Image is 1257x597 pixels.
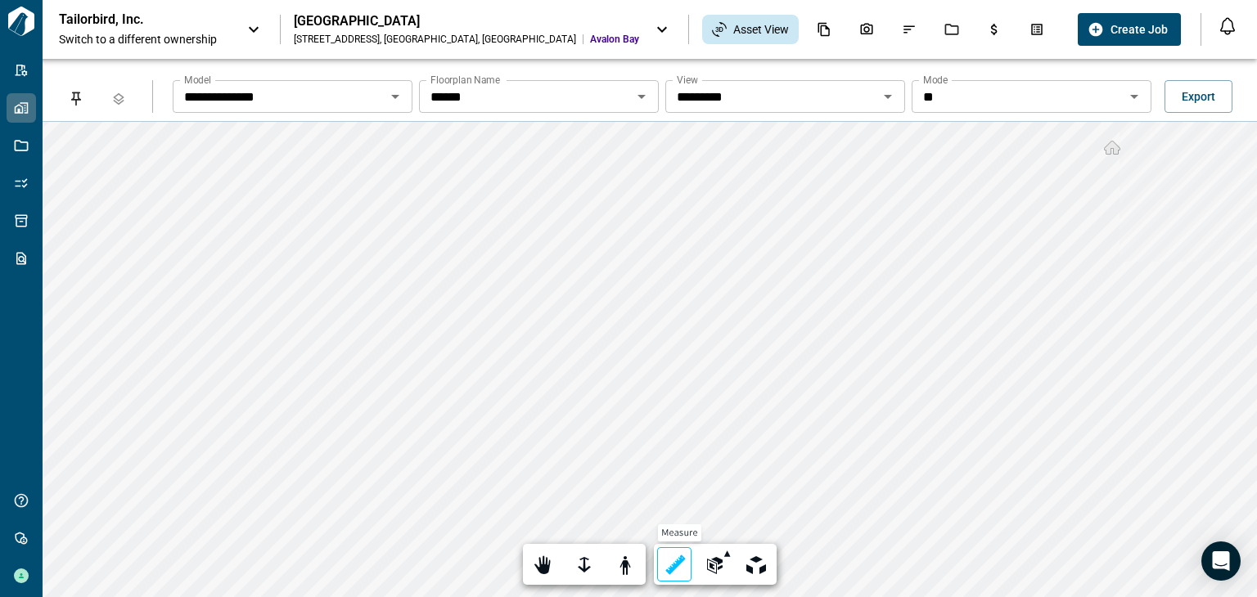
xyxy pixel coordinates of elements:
[59,11,206,28] p: Tailorbird, Inc.
[935,16,969,43] div: Jobs
[702,15,799,44] div: Asset View
[630,85,653,108] button: Open
[892,16,926,43] div: Issues & Info
[1123,85,1146,108] button: Open
[977,16,1011,43] div: Budgets
[1020,16,1054,43] div: Takeoff Center
[923,73,948,87] label: Mode
[1201,541,1241,581] div: Open Intercom Messenger
[1214,13,1241,39] button: Open notification feed
[1182,88,1215,105] span: Export
[807,16,841,43] div: Documents
[384,85,407,108] button: Open
[733,21,789,38] span: Asset View
[430,73,500,87] label: Floorplan Name
[184,73,211,87] label: Model
[1078,13,1181,46] button: Create Job
[1165,80,1232,113] button: Export
[849,16,884,43] div: Photos
[294,33,576,46] div: [STREET_ADDRESS] , [GEOGRAPHIC_DATA] , [GEOGRAPHIC_DATA]
[677,73,698,87] label: View
[876,85,899,108] button: Open
[59,31,231,47] span: Switch to a different ownership
[590,33,639,46] span: Avalon Bay
[294,13,639,29] div: [GEOGRAPHIC_DATA]
[1111,21,1168,38] span: Create Job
